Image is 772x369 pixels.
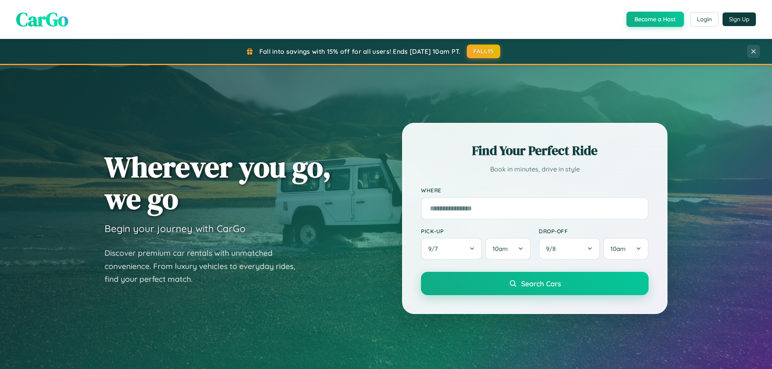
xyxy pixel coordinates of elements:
[259,47,461,55] span: Fall into savings with 15% off for all users! Ends [DATE] 10am PT.
[421,238,482,260] button: 9/7
[610,245,626,253] span: 10am
[546,245,560,253] span: 9 / 8
[485,238,531,260] button: 10am
[421,272,649,295] button: Search Cars
[421,228,531,234] label: Pick-up
[690,12,719,27] button: Login
[626,12,684,27] button: Become a Host
[428,245,442,253] span: 9 / 7
[493,245,508,253] span: 10am
[16,6,68,33] span: CarGo
[105,222,246,234] h3: Begin your journey with CarGo
[603,238,649,260] button: 10am
[521,279,561,288] span: Search Cars
[421,187,649,194] label: Where
[539,238,600,260] button: 9/8
[723,12,756,26] button: Sign Up
[467,45,501,58] button: FALL15
[421,142,649,159] h2: Find Your Perfect Ride
[421,163,649,175] p: Book in minutes, drive in style
[105,247,306,286] p: Discover premium car rentals with unmatched convenience. From luxury vehicles to everyday rides, ...
[105,151,331,214] h1: Wherever you go, we go
[539,228,649,234] label: Drop-off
